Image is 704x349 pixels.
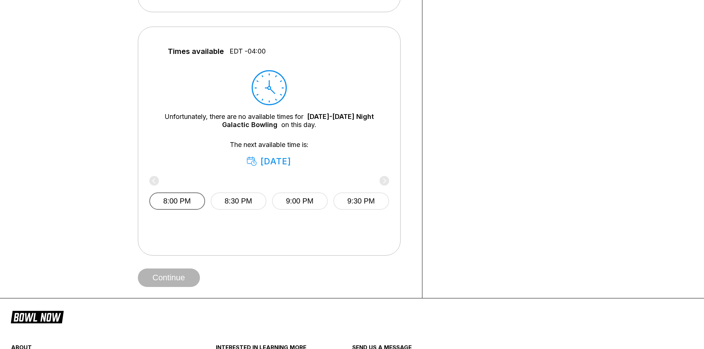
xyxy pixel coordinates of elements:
[211,192,266,210] button: 8:30 PM
[229,47,266,55] span: EDT -04:00
[168,47,224,55] span: Times available
[160,141,378,167] div: The next available time is:
[149,192,205,210] button: 8:00 PM
[333,192,389,210] button: 9:30 PM
[247,156,292,167] div: [DATE]
[272,192,328,210] button: 9:00 PM
[222,113,374,129] a: [DATE]-[DATE] Night Galactic Bowling
[160,113,378,129] div: Unfortunately, there are no available times for on this day.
